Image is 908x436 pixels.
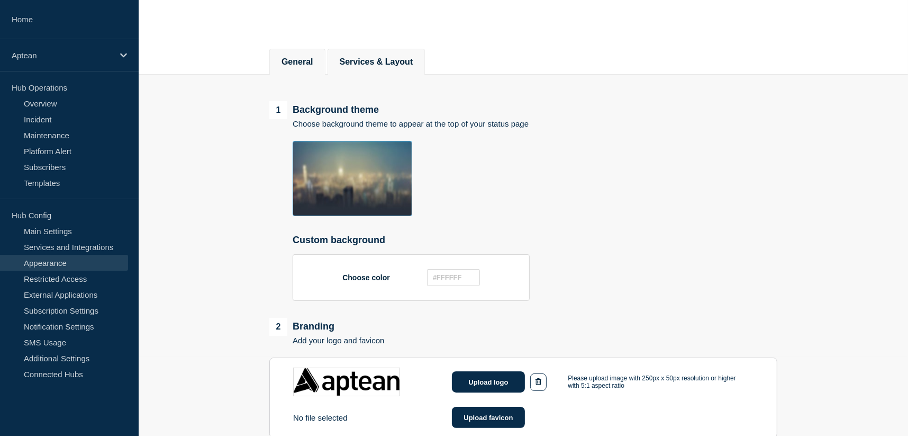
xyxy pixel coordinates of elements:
img: logo [293,368,400,397]
input: #FFFFFF [427,269,480,286]
button: Upload favicon [452,407,525,428]
div: Choose color [293,254,530,301]
img: v1 [293,141,412,216]
button: General [282,57,313,67]
div: Background theme [269,101,529,119]
span: 1 [269,101,287,119]
p: Please upload image with 250px x 50px resolution or higher with 5:1 aspect ratio [568,375,748,389]
p: Aptean [12,51,113,60]
button: Services & Layout [340,57,413,67]
span: 2 [269,318,287,336]
div: No file selected [293,413,452,422]
p: Add your logo and favicon [293,336,384,345]
button: Upload logo [452,371,525,393]
p: Choose background theme to appear at the top of your status page [293,119,529,128]
p: Custom background [293,235,777,246]
div: Branding [269,318,384,336]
